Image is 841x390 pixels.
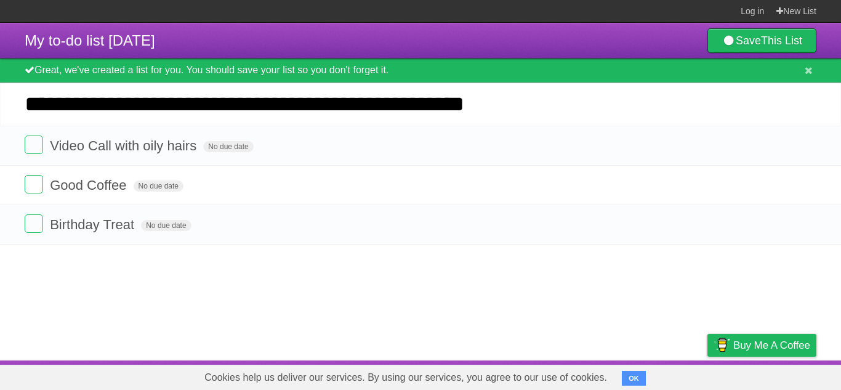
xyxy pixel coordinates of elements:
label: Done [25,214,43,233]
span: Birthday Treat [50,217,137,232]
a: Developers [584,364,634,387]
a: Terms [650,364,677,387]
a: Suggest a feature [739,364,816,387]
b: This List [761,35,802,47]
button: OK [622,371,646,386]
img: Buy me a coffee [714,335,730,355]
span: Video Call with oily hairs [50,138,199,153]
a: Privacy [691,364,723,387]
span: Buy me a coffee [733,335,810,356]
span: Good Coffee [50,177,129,193]
label: Done [25,136,43,154]
span: Cookies help us deliver our services. By using our services, you agree to our use of cookies. [192,365,619,390]
span: No due date [203,141,253,152]
a: SaveThis List [707,28,816,53]
label: Done [25,175,43,193]
span: No due date [134,181,183,192]
span: No due date [141,220,191,231]
a: Buy me a coffee [707,334,816,357]
a: About [544,364,569,387]
span: My to-do list [DATE] [25,32,155,49]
